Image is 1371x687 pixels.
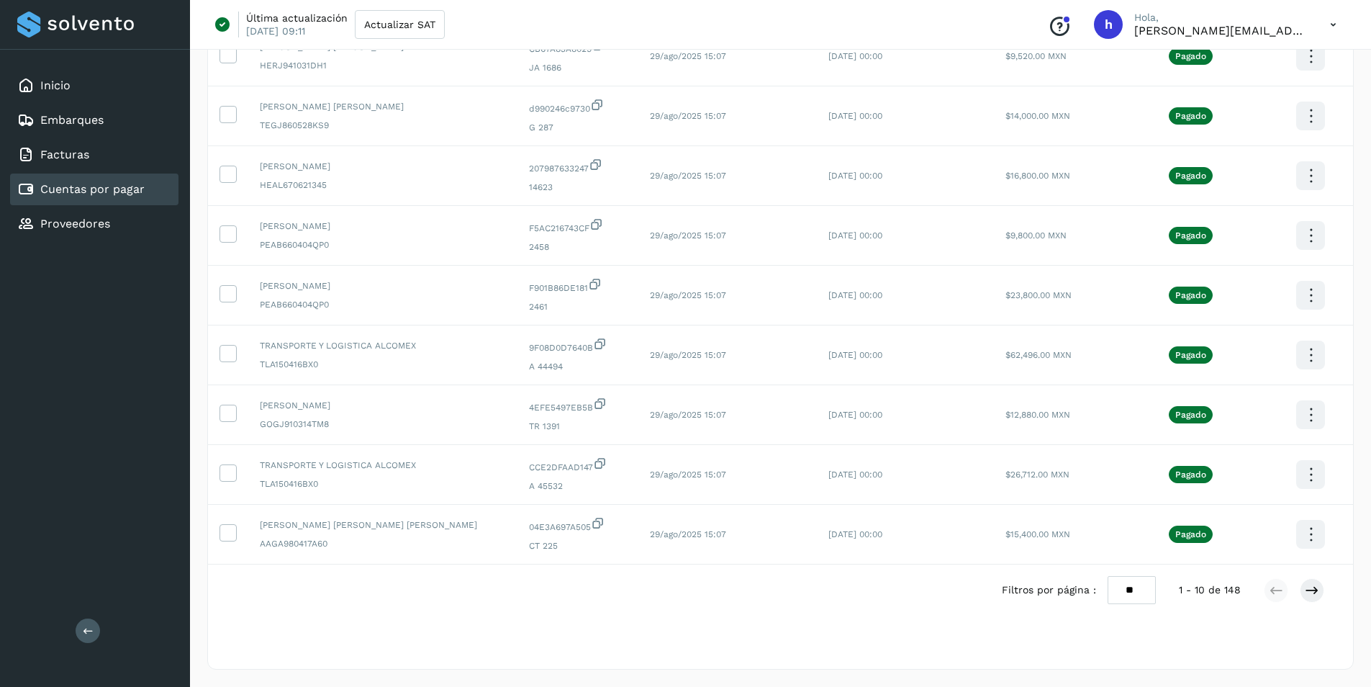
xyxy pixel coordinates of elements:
[650,230,726,241] span: 29/ago/2025 15:07
[355,10,445,39] button: Actualizar SAT
[828,350,882,360] span: [DATE] 00:00
[650,290,726,300] span: 29/ago/2025 15:07
[40,182,145,196] a: Cuentas por pagar
[828,529,882,539] span: [DATE] 00:00
[828,290,882,300] span: [DATE] 00:00
[364,19,435,30] span: Actualizar SAT
[529,61,627,74] span: JA 1686
[260,298,506,311] span: PEAB660404QP0
[828,111,882,121] span: [DATE] 00:00
[1005,290,1072,300] span: $23,800.00 MXN
[650,111,726,121] span: 29/ago/2025 15:07
[260,339,506,352] span: TRANSPORTE Y LOGISTICA ALCOMEX
[828,51,882,61] span: [DATE] 00:00
[40,78,71,92] a: Inicio
[1005,111,1070,121] span: $14,000.00 MXN
[529,217,627,235] span: F5AC216743CF
[1134,12,1307,24] p: Hola,
[260,160,506,173] span: [PERSON_NAME]
[260,358,506,371] span: TLA150416BX0
[1134,24,1307,37] p: horacio@etv1.com.mx
[1175,470,1206,480] p: Pagado
[40,113,104,127] a: Embarques
[828,470,882,480] span: [DATE] 00:00
[529,98,627,115] span: d990246c9730
[529,516,627,534] span: 04E3A697A505
[260,220,506,233] span: [PERSON_NAME]
[260,59,506,72] span: HERJ941031DH1
[40,148,89,161] a: Facturas
[529,420,627,433] span: TR 1391
[828,410,882,420] span: [DATE] 00:00
[246,12,348,24] p: Última actualización
[1175,350,1206,360] p: Pagado
[650,171,726,181] span: 29/ago/2025 15:07
[529,337,627,354] span: 9F08D0D7640B
[260,119,506,132] span: TEGJ860528KS9
[1005,51,1067,61] span: $9,520.00 MXN
[260,100,506,113] span: [PERSON_NAME] [PERSON_NAME]
[260,477,506,490] span: TLA150416BX0
[10,104,178,136] div: Embarques
[1005,230,1067,241] span: $9,800.00 MXN
[1175,111,1206,121] p: Pagado
[529,360,627,373] span: A 44494
[246,24,305,37] p: [DATE] 09:11
[1005,410,1070,420] span: $12,880.00 MXN
[260,418,506,431] span: GOGJ910314TM8
[828,230,882,241] span: [DATE] 00:00
[260,518,506,531] span: [PERSON_NAME] [PERSON_NAME] [PERSON_NAME]
[10,208,178,240] div: Proveedores
[260,399,506,412] span: [PERSON_NAME]
[1175,51,1206,61] p: Pagado
[1005,350,1072,360] span: $62,496.00 MXN
[1179,583,1241,598] span: 1 - 10 de 148
[650,350,726,360] span: 29/ago/2025 15:07
[260,179,506,192] span: HEAL670621345
[650,470,726,480] span: 29/ago/2025 15:07
[260,279,506,292] span: [PERSON_NAME]
[10,70,178,102] div: Inicio
[828,171,882,181] span: [DATE] 00:00
[1175,529,1206,539] p: Pagado
[1175,290,1206,300] p: Pagado
[529,539,627,552] span: CT 225
[650,529,726,539] span: 29/ago/2025 15:07
[1175,171,1206,181] p: Pagado
[529,457,627,474] span: CCE2DFAAD147
[1002,583,1096,598] span: Filtros por página :
[650,410,726,420] span: 29/ago/2025 15:07
[529,277,627,295] span: F901B86DE181
[40,217,110,230] a: Proveedores
[529,121,627,134] span: G 287
[1005,529,1070,539] span: $15,400.00 MXN
[1005,171,1070,181] span: $16,800.00 MXN
[10,174,178,205] div: Cuentas por pagar
[260,459,506,472] span: TRANSPORTE Y LOGISTICA ALCOMEX
[650,51,726,61] span: 29/ago/2025 15:07
[529,241,627,253] span: 2458
[260,537,506,550] span: AAGA980417A60
[529,397,627,414] span: 4EFE5497EB5B
[1005,470,1069,480] span: $26,712.00 MXN
[529,300,627,313] span: 2461
[260,238,506,251] span: PEAB660404QP0
[1175,230,1206,241] p: Pagado
[10,139,178,171] div: Facturas
[529,158,627,175] span: 207987633247
[1175,410,1206,420] p: Pagado
[529,181,627,194] span: 14623
[529,480,627,493] span: A 45532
